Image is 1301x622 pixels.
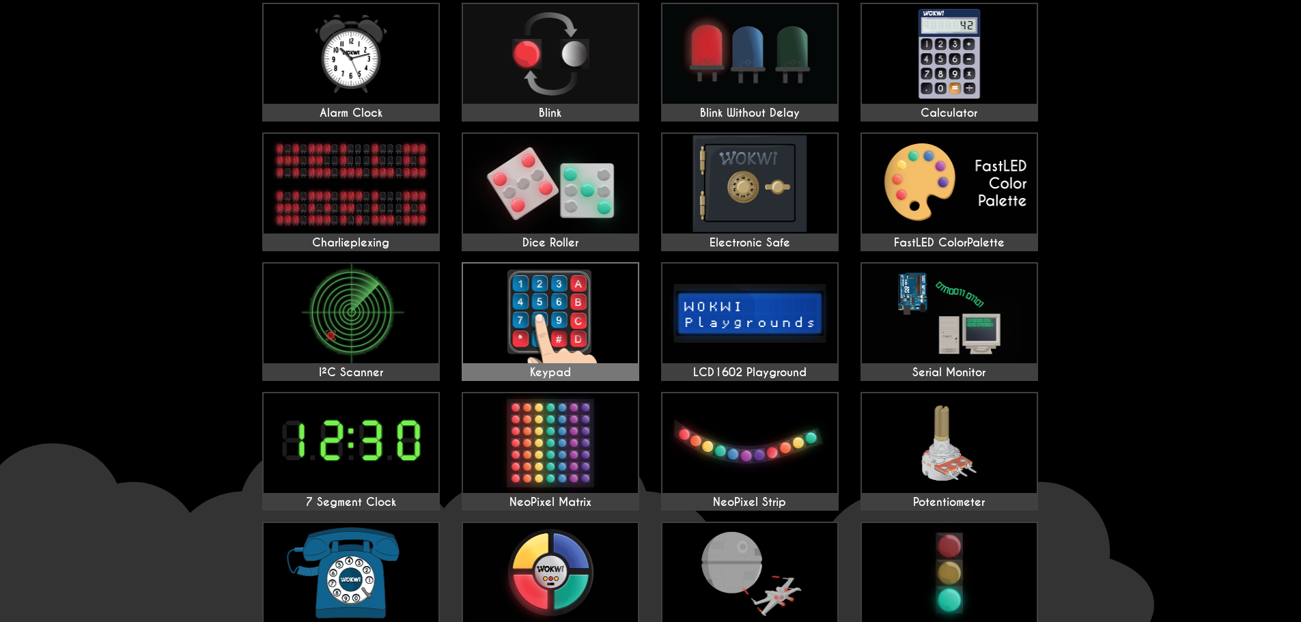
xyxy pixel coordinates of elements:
a: Alarm Clock [262,3,440,122]
img: NeoPixel Matrix [463,393,638,493]
img: NeoPixel Strip [662,393,837,493]
div: Potentiometer [862,496,1037,509]
img: 7 Segment Clock [264,393,438,493]
img: Potentiometer [862,393,1037,493]
img: FastLED ColorPalette [862,134,1037,234]
div: Dice Roller [463,236,638,250]
div: 7 Segment Clock [264,496,438,509]
div: Electronic Safe [662,236,837,250]
div: NeoPixel Matrix [463,496,638,509]
a: LCD1602 Playground [661,262,839,381]
a: Electronic Safe [661,132,839,251]
img: Alarm Clock [264,4,438,104]
div: FastLED ColorPalette [862,236,1037,250]
div: Blink Without Delay [662,107,837,120]
div: Calculator [862,107,1037,120]
img: I²C Scanner [264,264,438,363]
img: Keypad [463,264,638,363]
div: Blink [463,107,638,120]
a: I²C Scanner [262,262,440,381]
a: Keypad [462,262,639,381]
a: Blink [462,3,639,122]
a: Dice Roller [462,132,639,251]
a: NeoPixel Strip [661,392,839,511]
div: I²C Scanner [264,366,438,380]
div: Alarm Clock [264,107,438,120]
a: NeoPixel Matrix [462,392,639,511]
a: Potentiometer [861,392,1038,511]
a: Calculator [861,3,1038,122]
div: NeoPixel Strip [662,496,837,509]
a: Charlieplexing [262,132,440,251]
a: Serial Monitor [861,262,1038,381]
img: Dice Roller [463,134,638,234]
div: Charlieplexing [264,236,438,250]
img: Charlieplexing [264,134,438,234]
div: LCD1602 Playground [662,366,837,380]
img: Calculator [862,4,1037,104]
a: FastLED ColorPalette [861,132,1038,251]
a: 7 Segment Clock [262,392,440,511]
div: Keypad [463,366,638,380]
a: Blink Without Delay [661,3,839,122]
img: Blink [463,4,638,104]
img: Serial Monitor [862,264,1037,363]
img: Electronic Safe [662,134,837,234]
img: LCD1602 Playground [662,264,837,363]
div: Serial Monitor [862,366,1037,380]
img: Blink Without Delay [662,4,837,104]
